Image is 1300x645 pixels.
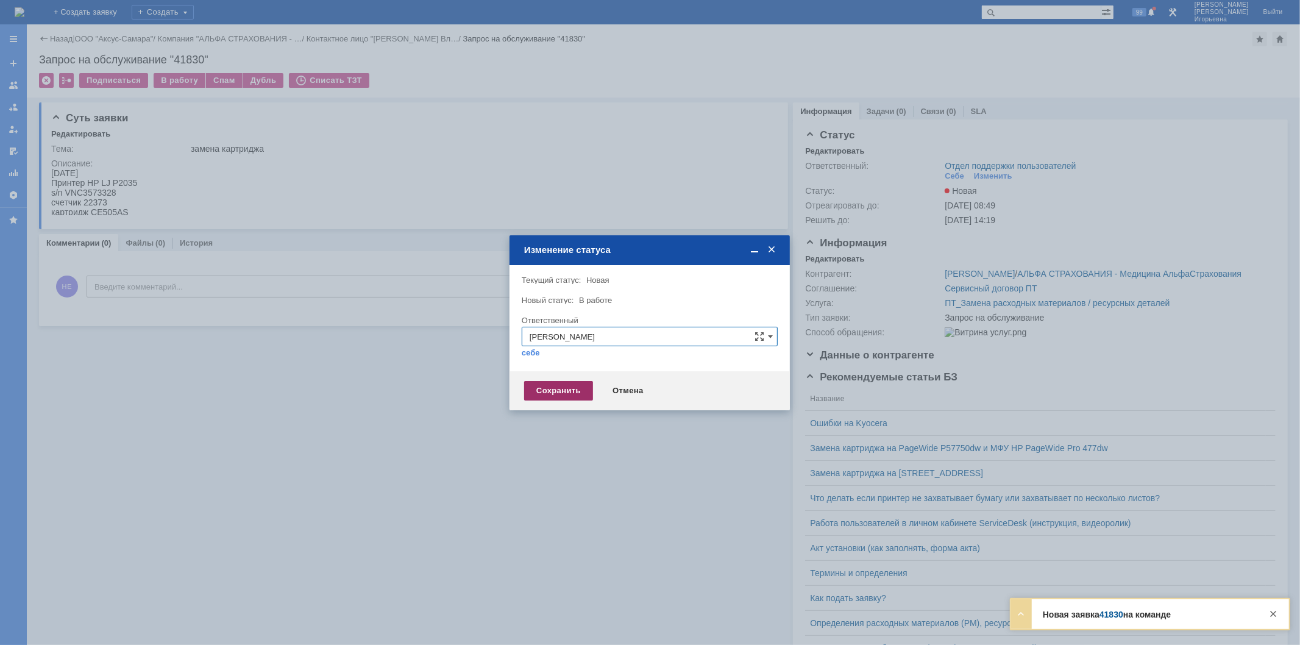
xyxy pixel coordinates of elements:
span: Новая [586,276,609,285]
div: Закрыть [1266,607,1280,621]
label: Текущий статус: [522,276,581,285]
a: себе [522,348,540,358]
strong: Новая заявка на команде [1043,610,1171,619]
label: Новый статус: [522,296,574,305]
span: Свернуть (Ctrl + M) [748,244,761,255]
div: Изменение статуса [524,244,778,255]
div: Развернуть [1014,607,1028,621]
div: Ответственный [522,316,775,324]
a: 41830 [1099,610,1123,619]
span: Сложная форма [755,332,764,341]
span: Закрыть [765,244,778,255]
span: В работе [579,296,612,305]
